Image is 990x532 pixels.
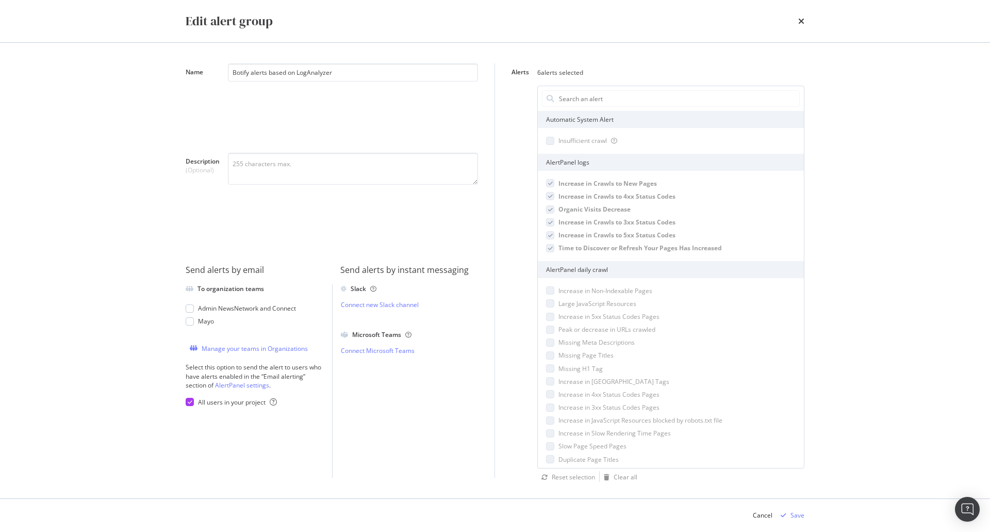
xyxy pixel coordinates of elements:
[198,304,296,313] span: Admin NewsNetwork and Connect
[753,511,772,520] div: Cancel
[537,471,595,483] button: Reset selection
[558,442,626,450] span: Slow Page Speed Pages
[558,286,652,295] span: Increase in Non-Indexable Pages
[186,157,220,166] span: Description
[197,284,264,293] div: To organization teams
[186,12,273,30] div: Edit alert group
[215,381,269,390] a: AlertPanel settings
[558,377,669,386] span: Increase in [GEOGRAPHIC_DATA] Tags
[600,471,637,483] button: Clear all
[186,363,324,389] div: Select this option to send the alert to users who have alerts enabled in the “Email alerting” sec...
[537,68,583,77] div: 6 alerts selected
[552,473,595,481] div: Reset selection
[228,63,478,82] input: Name
[558,218,675,227] span: Increase in Crawls to 3xx Status Codes
[186,342,308,354] button: Manage your teams in Organizations
[558,205,631,214] span: Organic Visits Decrease
[538,154,804,171] div: AlertPanel logs
[558,299,636,308] span: Large JavaScript Resources
[558,244,722,252] span: Time to Discover or Refresh Your Pages Has Increased
[186,68,220,142] label: Name
[558,338,635,347] span: Missing Meta Descriptions
[558,390,659,399] span: Increase in 4xx Status Codes Pages
[790,511,804,520] div: Save
[777,507,804,524] button: Save
[538,111,804,128] div: Automatic System Alert
[614,473,637,481] div: Clear all
[558,364,603,373] span: Missing H1 Tag
[558,231,675,239] span: Increase in Crawls to 5xx Status Codes
[558,455,619,464] span: Duplicate Page Titles
[558,403,659,412] span: Increase in 3xx Status Codes Pages
[558,351,614,360] span: Missing Page Titles
[202,344,308,353] div: Manage your teams in Organizations
[558,429,671,438] span: Increase in Slow Rendering Time Pages
[198,398,266,407] span: All users in your project
[341,300,478,309] a: Connect new Slack channel
[558,91,799,106] input: Search an alert
[198,317,214,326] span: Mayo
[511,68,529,79] label: Alerts
[351,284,376,293] div: Slack
[558,312,659,321] span: Increase in 5xx Status Codes Pages
[186,166,220,174] span: (Optional)
[341,346,478,355] a: Connect Microsoft Teams
[558,325,655,334] span: Peak or decrease in URLs crawled
[340,264,478,276] div: Send alerts by instant messaging
[955,497,980,522] div: Open Intercom Messenger
[558,179,657,188] span: Increase in Crawls to New Pages
[538,261,804,278] div: AlertPanel daily crawl
[558,136,607,145] span: Insufficient crawl
[558,192,675,201] span: Increase in Crawls to 4xx Status Codes
[558,416,722,425] span: Increase in JavaScript Resources blocked by robots.txt file
[558,468,640,477] span: Duplicate Meta Descriptions
[352,330,411,339] div: Microsoft Teams
[798,12,804,30] div: times
[753,507,772,524] button: Cancel
[186,264,324,276] div: Send alerts by email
